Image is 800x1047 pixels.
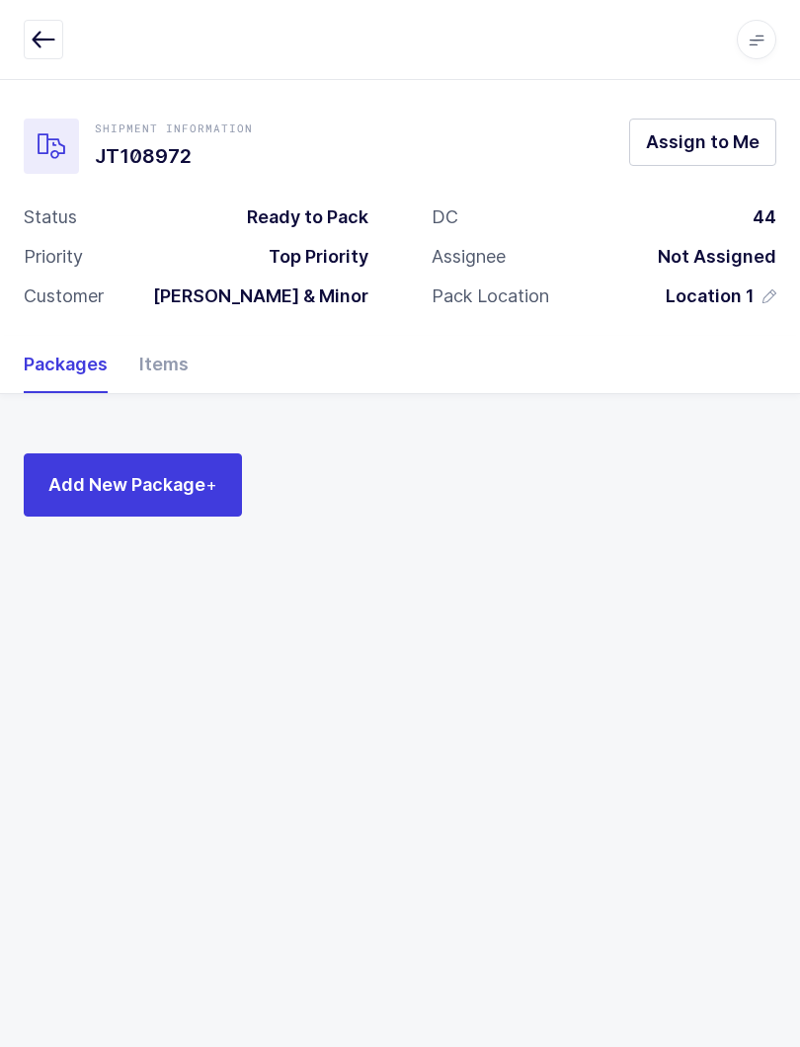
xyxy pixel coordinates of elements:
[205,474,217,495] span: +
[123,336,189,393] div: Items
[24,453,242,517] button: Add New Package+
[137,284,368,308] div: [PERSON_NAME] & Minor
[646,129,760,154] span: Assign to Me
[753,206,776,227] span: 44
[629,119,776,166] button: Assign to Me
[95,140,253,172] h1: JT108972
[666,284,776,308] button: Location 1
[432,284,549,308] div: Pack Location
[432,245,506,269] div: Assignee
[48,472,217,497] span: Add New Package
[432,205,458,229] div: DC
[95,121,253,136] div: Shipment Information
[253,245,368,269] div: Top Priority
[642,245,776,269] div: Not Assigned
[231,205,368,229] div: Ready to Pack
[24,284,104,308] div: Customer
[666,284,755,308] span: Location 1
[24,245,83,269] div: Priority
[24,205,77,229] div: Status
[24,336,123,393] div: Packages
